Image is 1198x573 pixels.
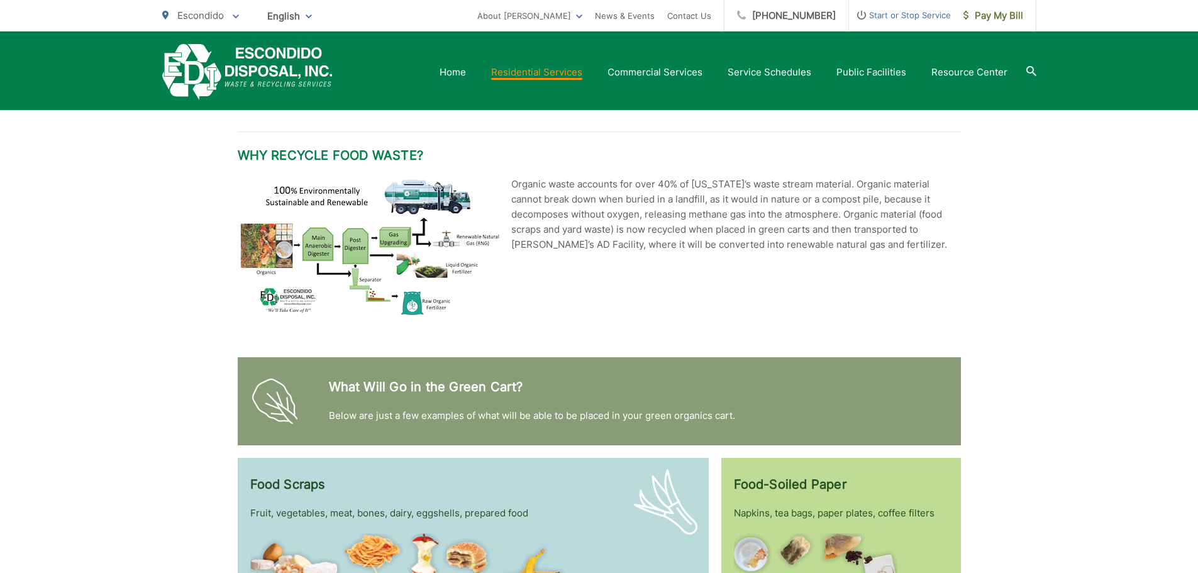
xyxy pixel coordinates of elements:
[667,8,711,23] a: Contact Us
[258,5,321,27] span: English
[250,376,301,426] img: Leafy green icon
[931,65,1007,80] a: Resource Center
[734,477,948,492] h2: Food-Soiled Paper
[238,148,961,163] h2: Why Recycle Food Waste?
[329,379,735,394] h2: What Will Go in the Green Cart?
[607,65,702,80] a: Commercial Services
[250,506,696,521] p: Fruit, vegetables, meat, bones, dairy, eggshells, prepared food
[250,477,696,492] h2: Food Scraps
[634,469,697,535] img: Green onion icon
[162,44,333,100] a: EDCD logo. Return to the homepage.
[491,65,582,80] a: Residential Services
[238,177,502,320] img: Diagram of food waste recycling process
[595,8,655,23] a: News & Events
[728,65,811,80] a: Service Schedules
[440,65,466,80] a: Home
[329,408,735,423] p: Below are just a few examples of what will be able to be placed in your green organics cart.
[836,65,906,80] a: Public Facilities
[177,9,224,21] span: Escondido
[238,177,961,252] p: Organic waste accounts for over 40% of [US_STATE]’s waste stream material. Organic material canno...
[477,8,582,23] a: About [PERSON_NAME]
[734,506,948,521] p: Napkins, tea bags, paper plates, coffee filters
[963,8,1023,23] span: Pay My Bill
